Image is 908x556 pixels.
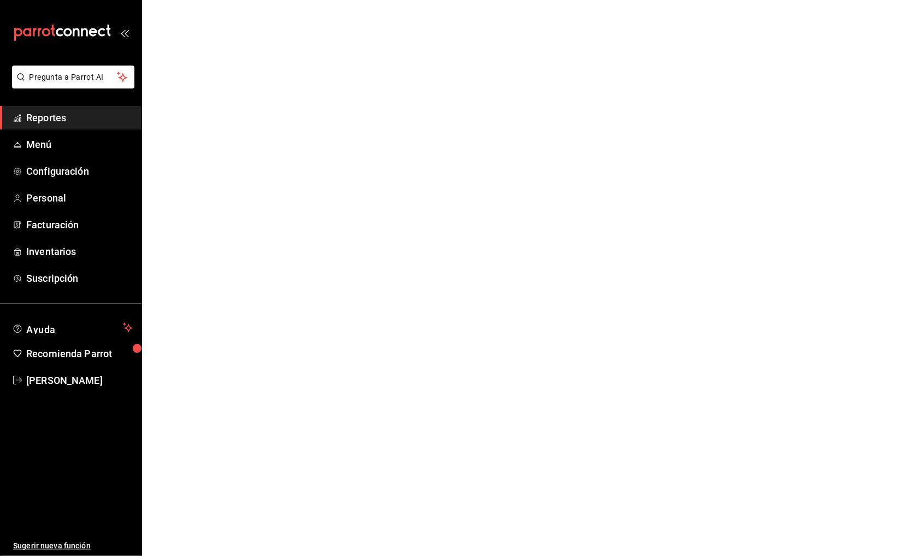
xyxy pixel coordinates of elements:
[13,540,133,552] span: Sugerir nueva función
[26,110,133,125] span: Reportes
[30,72,117,83] span: Pregunta a Parrot AI
[26,164,133,179] span: Configuración
[26,191,133,205] span: Personal
[26,271,133,286] span: Suscripción
[26,217,133,232] span: Facturación
[26,373,133,388] span: [PERSON_NAME]
[12,66,134,88] button: Pregunta a Parrot AI
[8,79,134,91] a: Pregunta a Parrot AI
[26,244,133,259] span: Inventarios
[120,28,129,37] button: open_drawer_menu
[26,346,133,361] span: Recomienda Parrot
[26,137,133,152] span: Menú
[26,321,119,334] span: Ayuda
